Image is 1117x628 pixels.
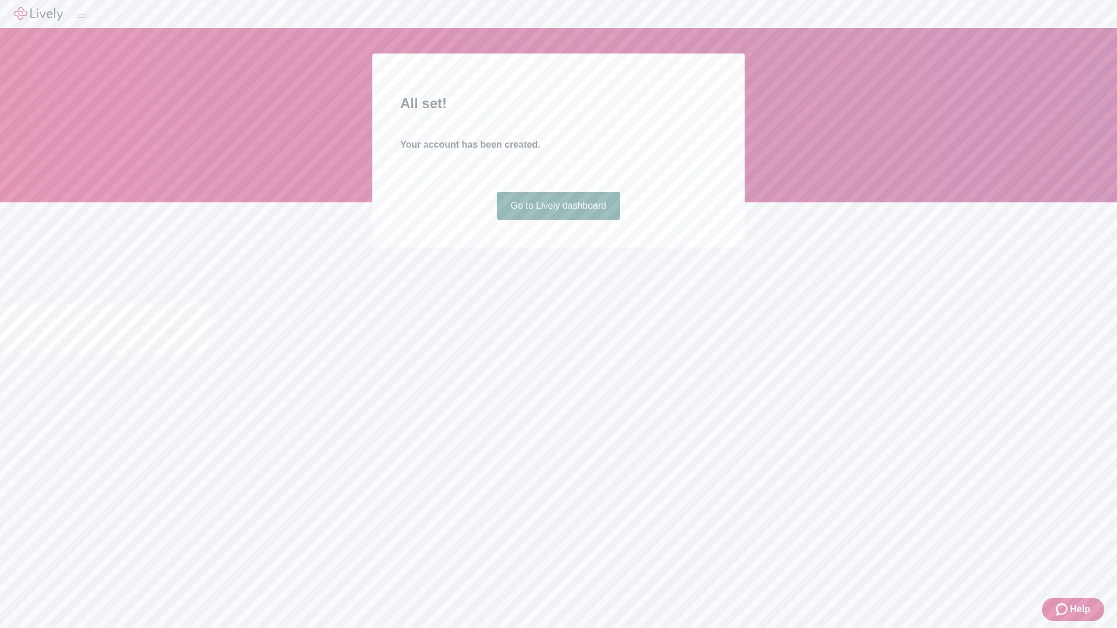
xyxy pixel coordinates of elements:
[400,138,717,152] h4: Your account has been created.
[1042,598,1104,621] button: Zendesk support iconHelp
[77,15,86,18] button: Log out
[1070,602,1090,616] span: Help
[400,93,717,114] h2: All set!
[497,192,621,220] a: Go to Lively dashboard
[1056,602,1070,616] svg: Zendesk support icon
[14,7,63,21] img: Lively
